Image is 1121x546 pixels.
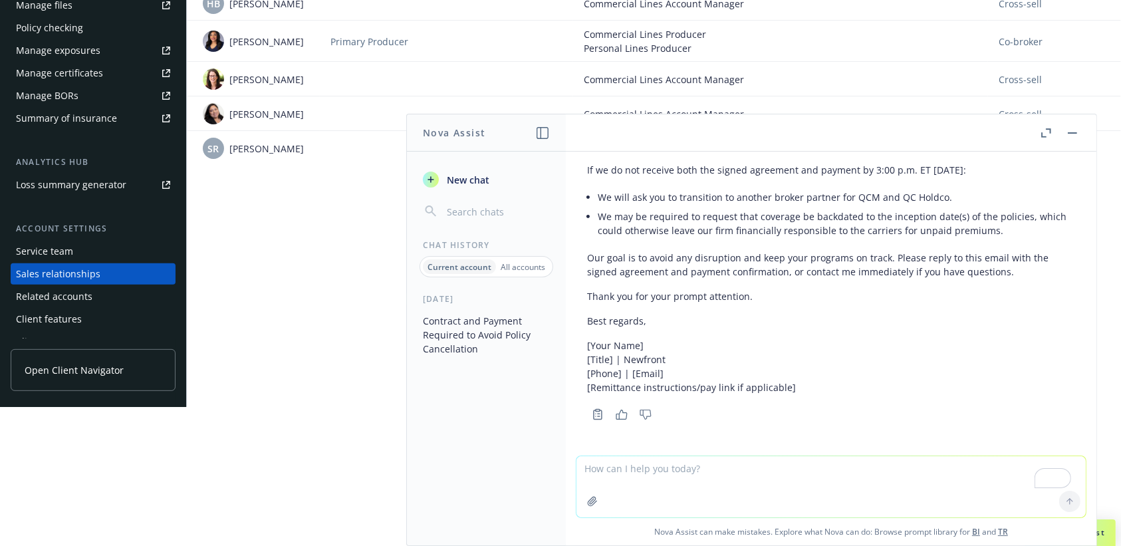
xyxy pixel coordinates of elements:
div: [DATE] [407,293,566,305]
div: Manage exposures [16,40,100,61]
a: Policy checking [11,17,176,39]
span: Nova Assist can make mistakes. Explore what Nova can do: Browse prompt library for and [571,518,1091,545]
span: [PERSON_NAME] [229,107,304,121]
a: BI [972,526,980,537]
a: TR [998,526,1008,537]
li: We may be required to request that coverage be backdated to the inception date(s) of the policies... [598,207,1075,240]
div: Summary of insurance [16,108,117,129]
div: Policy checking [16,17,83,39]
img: photo [203,103,224,124]
span: Cross-sell [999,107,1042,121]
button: New chat [418,168,555,192]
span: Commercial Lines Account Manager [584,72,977,86]
a: Loss summary generator [11,174,176,196]
span: [PERSON_NAME] [229,35,304,49]
a: Summary of insurance [11,108,176,129]
a: Client features [11,309,176,330]
div: Manage BORs [16,85,78,106]
a: Manage certificates [11,63,176,84]
span: Personal Lines Producer [584,41,977,55]
span: Open Client Navigator [25,363,124,377]
img: photo [203,68,224,90]
div: Service team [16,241,73,262]
div: Client access [16,331,74,352]
span: Co-broker [999,35,1043,49]
div: Loss summary generator [16,174,126,196]
span: [PERSON_NAME] [229,142,304,156]
p: [Your Name] [Title] | Newfront [Phone] | [Email] [Remittance instructions/pay link if applicable] [587,339,1075,394]
p: Our goal is to avoid any disruption and keep your programs on track. Please reply to this email w... [587,251,1075,279]
p: Thank you for your prompt attention. [587,289,1075,303]
div: Client features [16,309,82,330]
a: Manage BORs [11,85,176,106]
button: Thumbs down [635,405,656,424]
p: Best regards, [587,314,1075,328]
li: We will ask you to transition to another broker partner for QCM and QC Holdco. [598,188,1075,207]
svg: Copy to clipboard [592,408,604,420]
div: Related accounts [16,286,92,307]
div: Account settings [11,222,176,235]
a: Service team [11,241,176,262]
a: Manage exposures [11,40,176,61]
span: Commercial Lines Account Manager [584,107,977,121]
span: SR [208,142,219,156]
h1: Nova Assist [423,126,485,140]
img: photo [203,31,224,52]
div: Analytics hub [11,156,176,169]
span: [PERSON_NAME] [229,72,304,86]
div: Manage certificates [16,63,103,84]
div: Chat History [407,239,566,251]
p: Current account [428,261,491,273]
p: If we do not receive both the signed agreement and payment by 3:00 p.m. ET [DATE]: [587,163,1075,177]
span: Cross-sell [999,72,1042,86]
a: Related accounts [11,286,176,307]
p: All accounts [501,261,545,273]
a: Client access [11,331,176,352]
button: Contract and Payment Required to Avoid Policy Cancellation [418,310,555,360]
div: Sales relationships [16,263,100,285]
a: Sales relationships [11,263,176,285]
span: Commercial Lines Producer [584,27,977,41]
span: Primary Producer [330,35,408,49]
input: Search chats [444,202,550,221]
span: New chat [444,173,489,187]
textarea: To enrich screen reader interactions, please activate Accessibility in Grammarly extension settings [576,456,1086,517]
